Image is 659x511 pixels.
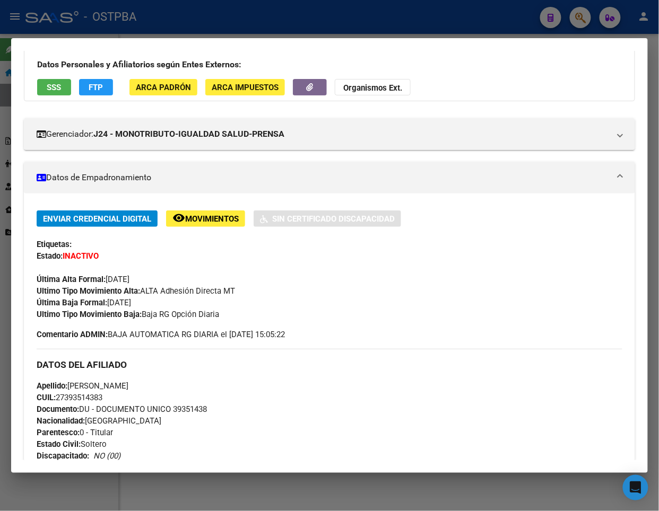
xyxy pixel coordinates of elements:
span: ARCA Impuestos [212,83,279,92]
span: [DATE] [37,298,131,307]
h3: DATOS DEL AFILIADO [37,359,622,371]
span: ALTA Adhesión Directa MT [37,286,235,296]
strong: Estado: [37,251,63,261]
span: Sin Certificado Discapacidad [272,214,395,224]
span: Enviar Credencial Digital [43,214,151,224]
strong: Apellido: [37,381,67,391]
span: SSS [47,83,62,92]
mat-expansion-panel-header: Datos de Empadronamiento [24,162,635,193]
button: Sin Certificado Discapacidad [254,210,401,227]
strong: INACTIVO [63,251,99,261]
mat-panel-title: Datos de Empadronamiento [37,171,610,184]
button: SSS [37,79,71,95]
strong: Organismos Ext. [343,83,402,93]
span: FTP [89,83,103,92]
strong: Ultimo Tipo Movimiento Alta: [37,286,140,296]
button: Enviar Credencial Digital [37,210,158,227]
strong: Etiquetas: [37,240,72,249]
strong: Estado Civil: [37,439,81,449]
strong: Ultimo Tipo Movimiento Baja: [37,310,142,319]
button: Organismos Ext. [335,79,411,95]
i: NO (00) [93,451,120,461]
strong: Última Alta Formal: [37,275,106,284]
h3: Datos Personales y Afiliatorios según Entes Externos: [37,58,622,71]
span: DU - DOCUMENTO UNICO 39351438 [37,404,207,414]
span: Movimientos [185,214,239,224]
button: FTP [79,79,113,95]
span: Soltero [37,439,107,449]
div: Open Intercom Messenger [623,475,648,500]
button: ARCA Padrón [129,79,197,95]
mat-expansion-panel-header: Gerenciador:J24 - MONOTRIBUTO-IGUALDAD SALUD-PRENSA [24,118,635,150]
span: [DATE] [37,275,129,284]
span: ARCA Padrón [136,83,191,92]
mat-panel-title: Gerenciador: [37,128,610,140]
strong: J24 - MONOTRIBUTO-IGUALDAD SALUD-PRENSA [93,128,284,140]
strong: Comentario ADMIN: [37,330,108,339]
strong: Documento: [37,404,79,414]
button: ARCA Impuestos [205,79,285,95]
strong: Discapacitado: [37,451,89,461]
span: BAJA AUTOMATICA RG DIARIA el [DATE] 15:05:22 [37,329,285,340]
span: [GEOGRAPHIC_DATA] [37,416,161,426]
span: [PERSON_NAME] [37,381,128,391]
mat-icon: remove_red_eye [172,212,185,224]
strong: Nacionalidad: [37,416,85,426]
strong: Última Baja Formal: [37,298,107,307]
strong: CUIL: [37,393,56,402]
span: 27393514383 [37,393,102,402]
button: Movimientos [166,210,245,227]
span: 0 - Titular [37,428,113,437]
span: Baja RG Opción Diaria [37,310,219,319]
strong: Parentesco: [37,428,80,437]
